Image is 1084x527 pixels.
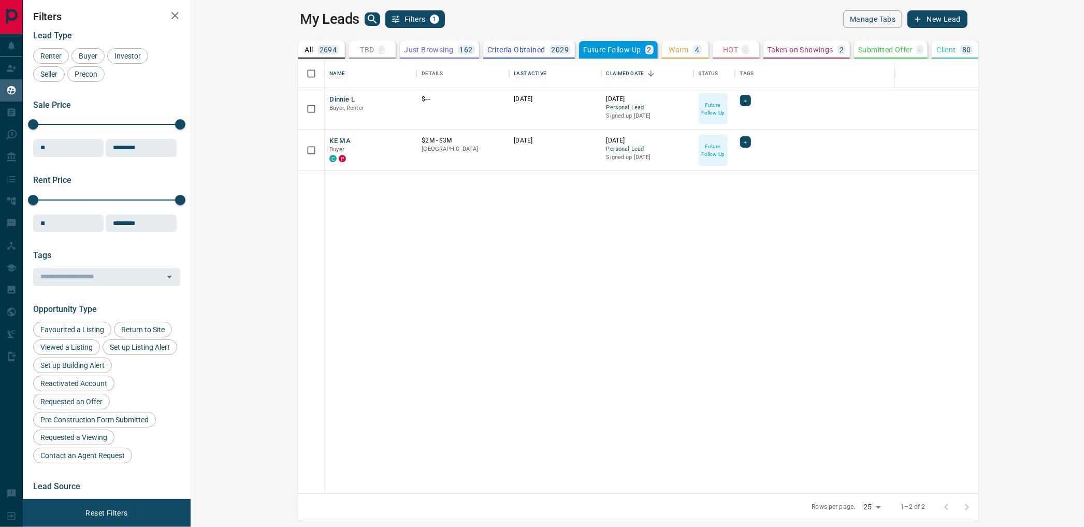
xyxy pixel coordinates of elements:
p: 2 [840,46,844,53]
span: Opportunity Type [33,304,97,314]
p: 80 [962,46,971,53]
div: + [740,95,751,106]
p: Taken on Showings [768,46,833,53]
div: Return to Site [114,322,172,337]
span: Contact an Agent Request [37,451,128,460]
button: Reset Filters [79,504,134,522]
div: Viewed a Listing [33,339,100,355]
p: [DATE] [606,136,688,145]
p: Criteria Obtained [487,46,545,53]
div: Last Active [509,59,601,88]
span: Investor [111,52,144,60]
div: condos.ca [329,155,337,162]
span: Buyer, Renter [329,105,364,111]
p: All [305,46,313,53]
span: Lead Type [33,31,72,40]
p: Future Follow Up [700,143,727,158]
span: Requested a Viewing [37,433,111,441]
span: Personal Lead [606,104,688,112]
div: Requested a Viewing [33,430,114,445]
span: Precon [71,70,101,78]
p: Signed up [DATE] [606,153,688,162]
span: Viewed a Listing [37,343,96,351]
p: Rows per page: [812,503,856,511]
div: Seller [33,66,65,82]
span: Return to Site [118,325,168,334]
p: Future Follow Up [583,46,641,53]
p: Just Browsing [404,46,453,53]
div: Set up Listing Alert [103,339,177,355]
div: Set up Building Alert [33,358,112,373]
p: $2M - $3M [422,136,503,145]
div: Claimed Date [601,59,693,88]
h1: My Leads [300,11,359,27]
span: Requested an Offer [37,397,106,406]
button: search button [365,12,380,26]
div: Claimed Date [606,59,644,88]
p: 162 [460,46,473,53]
button: Dinnie L [329,95,355,105]
div: 25 [859,500,884,515]
div: Name [324,59,416,88]
span: Set up Building Alert [37,361,108,369]
button: Manage Tabs [843,10,902,28]
p: 4 [695,46,699,53]
button: New Lead [907,10,967,28]
h2: Filters [33,10,180,23]
span: Rent Price [33,175,71,185]
div: Buyer [71,48,105,64]
button: Open [162,269,177,284]
div: property.ca [339,155,346,162]
span: Sale Price [33,100,71,110]
p: - [919,46,921,53]
span: 1 [431,16,438,23]
div: Precon [67,66,105,82]
div: Status [693,59,735,88]
p: HOT [723,46,738,53]
div: Contact an Agent Request [33,448,132,463]
div: Reactivated Account [33,376,114,391]
button: Sort [644,66,658,81]
button: KE MA [329,136,351,146]
div: Requested an Offer [33,394,110,409]
span: Set up Listing Alert [106,343,174,351]
span: Buyer [329,146,344,153]
div: Last Active [514,59,546,88]
span: + [744,95,747,106]
p: [DATE] [606,95,688,104]
p: [DATE] [514,95,596,104]
p: Warm [669,46,689,53]
p: 2 [647,46,652,53]
p: [GEOGRAPHIC_DATA] [422,145,503,153]
p: - [744,46,746,53]
p: 2694 [320,46,337,53]
span: Reactivated Account [37,379,111,388]
div: + [740,136,751,148]
span: Favourited a Listing [37,325,108,334]
div: Name [329,59,345,88]
p: Client [937,46,956,53]
span: Seller [37,70,61,78]
p: 2029 [552,46,569,53]
span: Renter [37,52,65,60]
span: Buyer [75,52,101,60]
p: Submitted Offer [858,46,913,53]
button: Filters1 [385,10,445,28]
span: Lead Source [33,481,80,491]
div: Renter [33,48,69,64]
p: 1–2 of 2 [901,503,926,511]
span: + [744,137,747,147]
span: Pre-Construction Form Submitted [37,416,152,424]
div: Status [699,59,718,88]
p: [DATE] [514,136,596,145]
p: - [381,46,383,53]
div: Favourited a Listing [33,322,111,337]
div: Pre-Construction Form Submitted [33,412,156,428]
div: Tags [740,59,754,88]
p: Future Follow Up [700,101,727,117]
span: Personal Lead [606,145,688,154]
span: Tags [33,250,51,260]
p: TBD [360,46,374,53]
p: $--- [422,95,503,104]
div: Investor [107,48,148,64]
